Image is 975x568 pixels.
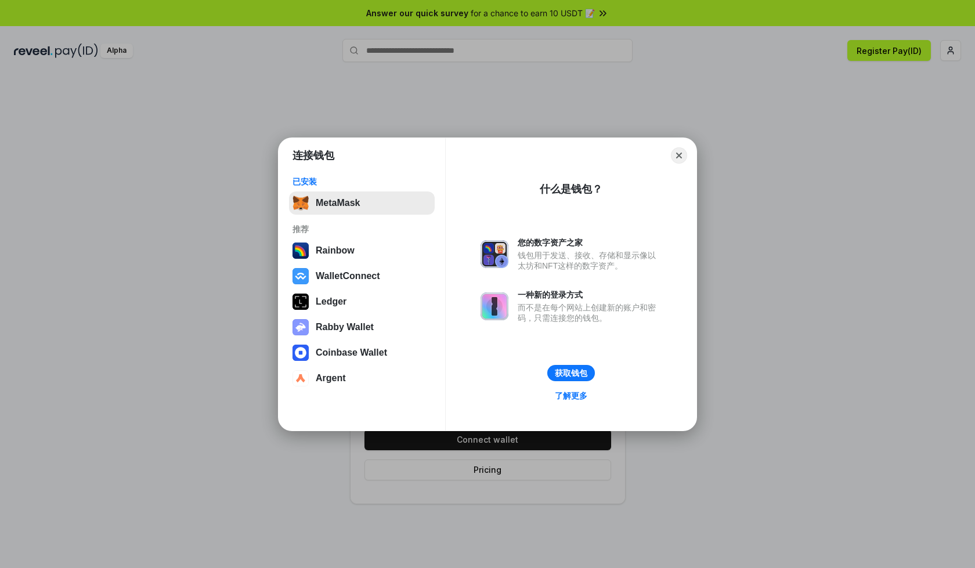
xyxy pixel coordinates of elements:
[481,240,508,268] img: svg+xml,%3Csvg%20xmlns%3D%22http%3A%2F%2Fwww.w3.org%2F2000%2Fsvg%22%20fill%3D%22none%22%20viewBox...
[518,237,662,248] div: 您的数字资产之家
[292,243,309,259] img: svg+xml,%3Csvg%20width%3D%22120%22%20height%3D%22120%22%20viewBox%3D%220%200%20120%20120%22%20fil...
[316,198,360,208] div: MetaMask
[292,268,309,284] img: svg+xml,%3Csvg%20width%3D%2228%22%20height%3D%2228%22%20viewBox%3D%220%200%2028%2028%22%20fill%3D...
[540,182,602,196] div: 什么是钱包？
[316,373,346,384] div: Argent
[289,316,435,339] button: Rabby Wallet
[289,341,435,364] button: Coinbase Wallet
[316,271,380,281] div: WalletConnect
[289,239,435,262] button: Rainbow
[547,365,595,381] button: 获取钱包
[292,224,431,234] div: 推荐
[481,292,508,320] img: svg+xml,%3Csvg%20xmlns%3D%22http%3A%2F%2Fwww.w3.org%2F2000%2Fsvg%22%20fill%3D%22none%22%20viewBox...
[548,388,594,403] a: 了解更多
[289,191,435,215] button: MetaMask
[316,245,355,256] div: Rainbow
[292,149,334,162] h1: 连接钱包
[289,265,435,288] button: WalletConnect
[316,348,387,358] div: Coinbase Wallet
[292,370,309,386] img: svg+xml,%3Csvg%20width%3D%2228%22%20height%3D%2228%22%20viewBox%3D%220%200%2028%2028%22%20fill%3D...
[555,368,587,378] div: 获取钱包
[289,290,435,313] button: Ledger
[292,195,309,211] img: svg+xml,%3Csvg%20fill%3D%22none%22%20height%3D%2233%22%20viewBox%3D%220%200%2035%2033%22%20width%...
[518,250,662,271] div: 钱包用于发送、接收、存储和显示像以太坊和NFT这样的数字资产。
[518,290,662,300] div: 一种新的登录方式
[518,302,662,323] div: 而不是在每个网站上创建新的账户和密码，只需连接您的钱包。
[292,345,309,361] img: svg+xml,%3Csvg%20width%3D%2228%22%20height%3D%2228%22%20viewBox%3D%220%200%2028%2028%22%20fill%3D...
[289,367,435,390] button: Argent
[292,294,309,310] img: svg+xml,%3Csvg%20xmlns%3D%22http%3A%2F%2Fwww.w3.org%2F2000%2Fsvg%22%20width%3D%2228%22%20height%3...
[555,390,587,401] div: 了解更多
[292,319,309,335] img: svg+xml,%3Csvg%20xmlns%3D%22http%3A%2F%2Fwww.w3.org%2F2000%2Fsvg%22%20fill%3D%22none%22%20viewBox...
[671,147,687,164] button: Close
[316,322,374,332] div: Rabby Wallet
[292,176,431,187] div: 已安装
[316,296,346,307] div: Ledger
